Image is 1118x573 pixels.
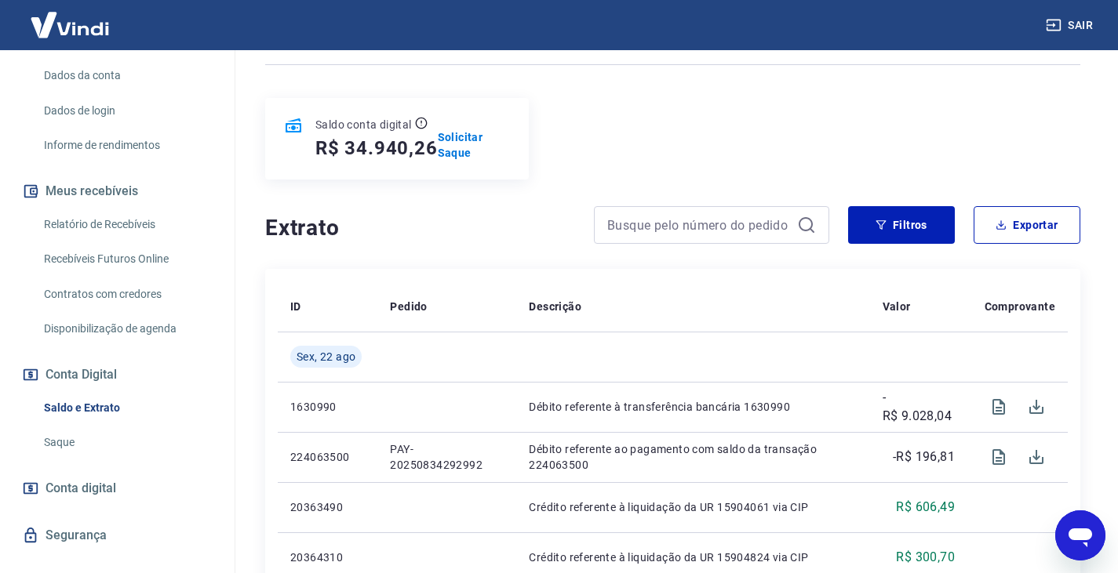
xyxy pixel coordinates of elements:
[1043,11,1099,40] button: Sair
[390,299,427,314] p: Pedido
[1018,438,1055,476] span: Download
[980,388,1018,426] span: Visualizar
[893,448,955,466] p: -R$ 196,81
[883,388,955,426] p: -R$ 9.028,04
[1055,510,1105,560] iframe: Botão para abrir a janela de mensagens
[607,213,791,237] input: Busque pelo número do pedido
[38,426,216,459] a: Saque
[38,392,216,424] a: Saldo e Extrato
[985,299,1055,314] p: Comprovante
[290,299,301,314] p: ID
[297,349,355,364] span: Sex, 22 ago
[38,209,216,241] a: Relatório de Recebíveis
[38,313,216,345] a: Disponibilização de agenda
[974,206,1080,244] button: Exportar
[390,441,504,473] p: PAY-20250834292992
[38,129,216,161] a: Informe de rendimentos
[883,299,911,314] p: Valor
[315,117,412,132] p: Saldo conta digital
[438,129,510,161] a: Solicitar Saque
[529,399,857,415] p: Débito referente à transferência bancária 1630990
[980,438,1018,476] span: Visualizar
[290,499,365,515] p: 20363490
[19,518,216,553] a: Segurança
[290,549,365,565] p: 20364310
[38,60,216,92] a: Dados da conta
[1018,388,1055,426] span: Download
[38,95,216,127] a: Dados de login
[529,499,857,515] p: Crédito referente à liquidação da UR 15904061 via CIP
[290,399,365,415] p: 1630990
[19,174,216,209] button: Meus recebíveis
[290,449,365,465] p: 224063500
[19,471,216,506] a: Conta digital
[529,299,581,314] p: Descrição
[19,1,121,49] img: Vindi
[529,441,857,473] p: Débito referente ao pagamento com saldo da transação 224063500
[38,243,216,275] a: Recebíveis Futuros Online
[265,212,575,244] h4: Extrato
[896,498,955,517] p: R$ 606,49
[46,477,116,499] span: Conta digital
[529,549,857,565] p: Crédito referente à liquidação da UR 15904824 via CIP
[896,548,955,567] p: R$ 300,70
[848,206,955,244] button: Filtros
[315,136,438,161] h5: R$ 34.940,26
[38,278,216,310] a: Contratos com credores
[19,357,216,392] button: Conta Digital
